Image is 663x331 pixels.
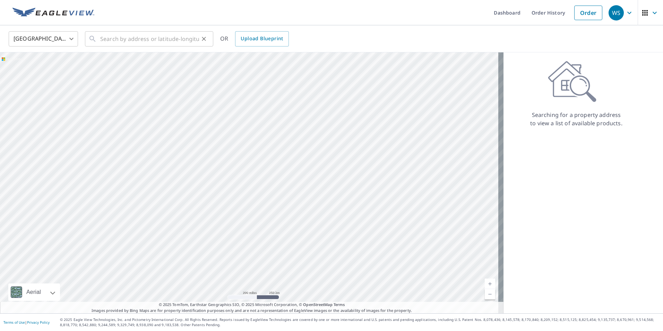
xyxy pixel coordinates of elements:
div: Aerial [24,283,43,301]
button: Clear [199,34,209,44]
a: Order [574,6,602,20]
div: [GEOGRAPHIC_DATA] [9,29,78,49]
input: Search by address or latitude-longitude [100,29,199,49]
p: | [3,320,50,324]
p: © 2025 Eagle View Technologies, Inc. and Pictometry International Corp. All Rights Reserved. Repo... [60,317,660,328]
img: EV Logo [12,8,94,18]
a: Upload Blueprint [235,31,289,46]
p: Searching for a property address to view a list of available products. [530,111,623,127]
a: Privacy Policy [27,320,50,325]
div: Aerial [8,283,60,301]
a: Terms [334,302,345,307]
a: Current Level 5, Zoom Out [485,289,495,299]
a: Current Level 5, Zoom In [485,279,495,289]
div: OR [220,31,289,46]
span: Upload Blueprint [241,34,283,43]
div: WS [609,5,624,20]
a: OpenStreetMap [303,302,332,307]
a: Terms of Use [3,320,25,325]
span: © 2025 TomTom, Earthstar Geographics SIO, © 2025 Microsoft Corporation, © [159,302,345,308]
